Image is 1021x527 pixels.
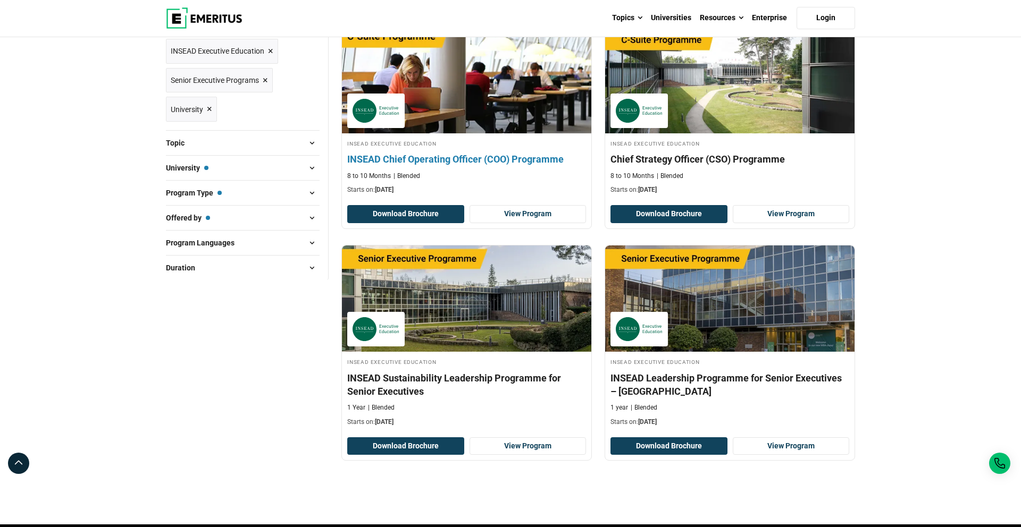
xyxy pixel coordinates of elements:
[616,317,663,341] img: INSEAD Executive Education
[733,437,850,455] a: View Program
[368,403,395,412] p: Blended
[347,403,365,412] p: 1 Year
[394,172,420,181] p: Blended
[166,162,208,174] span: University
[347,357,586,366] h4: INSEAD Executive Education
[610,185,849,194] p: Starts on:
[330,22,604,139] img: INSEAD Chief Operating Officer (COO) Programme | Online Leadership Course
[610,371,849,398] h4: INSEAD Leadership Programme for Senior Executives – [GEOGRAPHIC_DATA]
[375,418,394,426] span: [DATE]
[616,99,663,123] img: INSEAD Executive Education
[166,39,278,64] a: INSEAD Executive Education ×
[610,403,628,412] p: 1 year
[657,172,683,181] p: Blended
[638,418,657,426] span: [DATE]
[166,185,320,201] button: Program Type
[353,99,399,123] img: INSEAD Executive Education
[171,74,259,86] span: Senior Executive Programs
[166,160,320,176] button: University
[610,139,849,148] h4: INSEAD Executive Education
[347,152,586,166] h4: INSEAD Chief Operating Officer (COO) Programme
[347,172,391,181] p: 8 to 10 Months
[347,437,464,455] button: Download Brochure
[166,97,217,122] a: University ×
[268,44,273,59] span: ×
[610,418,849,427] p: Starts on:
[605,245,855,352] img: INSEAD Leadership Programme for Senior Executives – India | Online Leadership Course
[631,403,657,412] p: Blended
[207,101,212,117] span: ×
[610,205,727,223] button: Download Brochure
[733,205,850,223] a: View Program
[342,245,591,352] img: INSEAD Sustainability Leadership Programme for Senior Executives | Online Leadership Course
[347,185,586,194] p: Starts on:
[797,7,855,29] a: Login
[610,172,654,181] p: 8 to 10 Months
[166,262,204,274] span: Duration
[470,205,587,223] a: View Program
[166,235,320,251] button: Program Languages
[610,437,727,455] button: Download Brochure
[166,135,320,151] button: Topic
[171,45,264,57] span: INSEAD Executive Education
[342,245,591,432] a: Leadership Course by INSEAD Executive Education - December 11, 2025 INSEAD Executive Education IN...
[347,205,464,223] button: Download Brochure
[638,186,657,193] span: [DATE]
[610,152,849,166] h4: Chief Strategy Officer (CSO) Programme
[347,371,586,398] h4: INSEAD Sustainability Leadership Programme for Senior Executives
[263,73,268,88] span: ×
[166,212,210,224] span: Offered by
[347,139,586,148] h4: INSEAD Executive Education
[353,317,399,341] img: INSEAD Executive Education
[166,237,243,249] span: Program Languages
[605,245,855,432] a: Leadership Course by INSEAD Executive Education - August 1, 2026 INSEAD Executive Education INSEA...
[166,187,222,199] span: Program Type
[166,210,320,226] button: Offered by
[166,68,273,93] a: Senior Executive Programs ×
[347,418,586,427] p: Starts on:
[166,260,320,276] button: Duration
[610,357,849,366] h4: INSEAD Executive Education
[605,27,855,200] a: Strategy and Innovation Course by INSEAD Executive Education - October 14, 2025 INSEAD Executive ...
[605,27,855,133] img: Chief Strategy Officer (CSO) Programme | Online Strategy and Innovation Course
[375,186,394,193] span: [DATE]
[171,104,203,115] span: University
[470,437,587,455] a: View Program
[166,137,193,149] span: Topic
[342,27,591,200] a: Leadership Course by INSEAD Executive Education - October 14, 2025 INSEAD Executive Education INS...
